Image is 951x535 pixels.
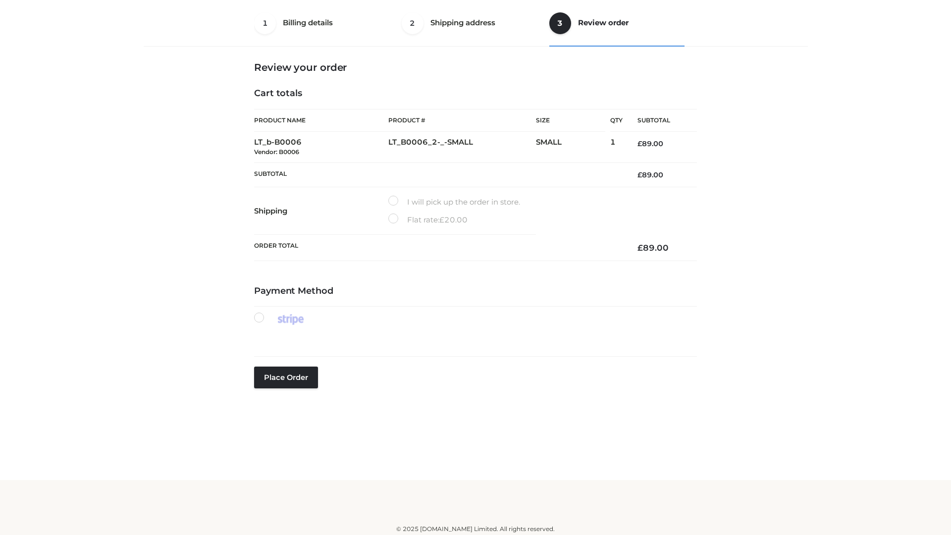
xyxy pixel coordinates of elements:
th: Subtotal [623,109,697,132]
bdi: 89.00 [637,139,663,148]
small: Vendor: B0006 [254,148,299,156]
bdi: 89.00 [637,170,663,179]
th: Subtotal [254,162,623,187]
td: LT_B0006_2-_-SMALL [388,132,536,163]
div: © 2025 [DOMAIN_NAME] Limited. All rights reserved. [147,524,804,534]
td: SMALL [536,132,610,163]
th: Order Total [254,235,623,261]
bdi: 89.00 [637,243,669,253]
td: 1 [610,132,623,163]
span: £ [637,139,642,148]
button: Place order [254,367,318,388]
th: Product # [388,109,536,132]
span: £ [637,170,642,179]
label: I will pick up the order in store. [388,196,520,209]
th: Shipping [254,187,388,235]
span: £ [439,215,444,224]
td: LT_b-B0006 [254,132,388,163]
bdi: 20.00 [439,215,468,224]
th: Product Name [254,109,388,132]
h3: Review your order [254,61,697,73]
h4: Cart totals [254,88,697,99]
label: Flat rate: [388,214,468,226]
span: £ [637,243,643,253]
th: Size [536,109,605,132]
th: Qty [610,109,623,132]
h4: Payment Method [254,286,697,297]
